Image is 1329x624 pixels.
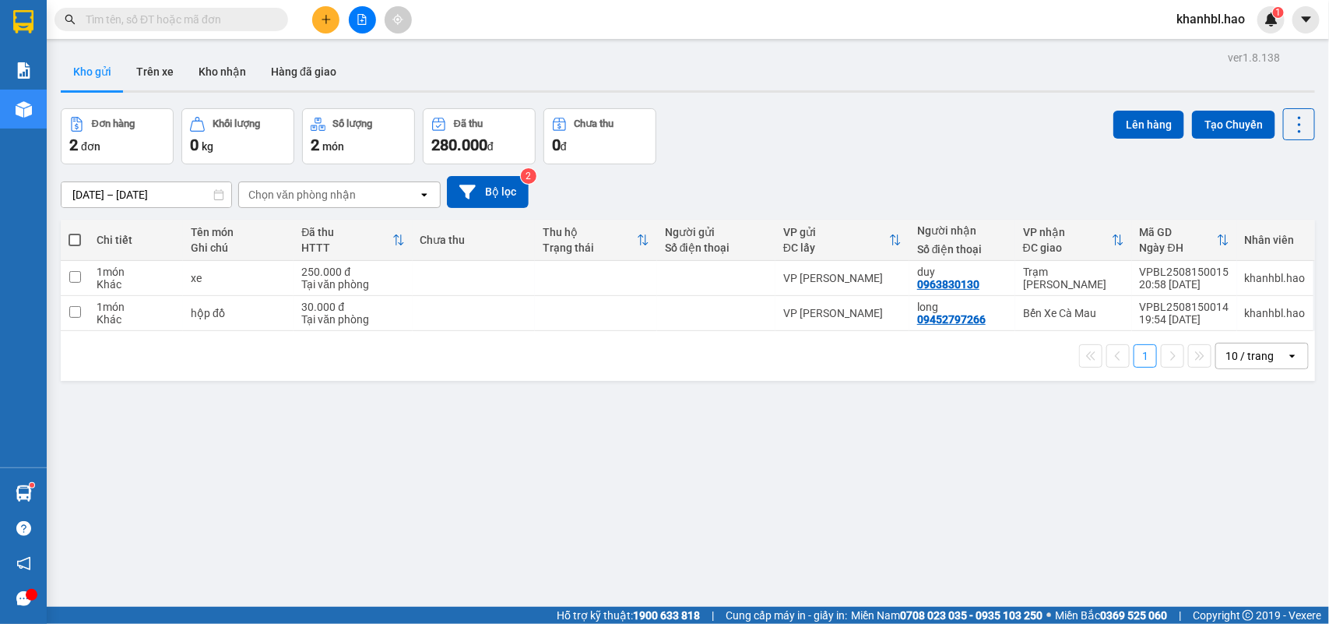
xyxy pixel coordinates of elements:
[783,272,902,284] div: VP [PERSON_NAME]
[1264,12,1278,26] img: icon-new-feature
[191,226,286,238] div: Tên món
[917,313,986,326] div: 09452797266
[124,53,186,90] button: Trên xe
[783,307,902,319] div: VP [PERSON_NAME]
[97,301,175,313] div: 1 món
[19,113,272,139] b: GỬI : VP [PERSON_NAME]
[900,609,1042,622] strong: 0708 023 035 - 0935 103 250
[181,108,294,164] button: Khối lượng0kg
[86,11,269,28] input: Tìm tên, số ĐT hoặc mã đơn
[1046,612,1051,619] span: ⚪️
[1245,272,1306,284] div: khanhbl.hao
[258,53,349,90] button: Hàng đã giao
[97,278,175,291] div: Khác
[1134,344,1157,368] button: 1
[16,556,31,571] span: notification
[357,14,367,25] span: file-add
[1292,6,1320,33] button: caret-down
[213,118,260,129] div: Khối lượng
[1015,220,1132,261] th: Toggle SortBy
[301,226,392,238] div: Đã thu
[13,10,33,33] img: logo-vxr
[1140,278,1229,291] div: 20:58 [DATE]
[420,234,527,246] div: Chưa thu
[61,108,174,164] button: Đơn hàng2đơn
[62,182,231,207] input: Select a date range.
[301,241,392,254] div: HTTT
[561,140,567,153] span: đ
[1100,609,1167,622] strong: 0369 525 060
[16,485,32,502] img: warehouse-icon
[1192,111,1275,139] button: Tạo Chuyến
[81,140,100,153] span: đơn
[1023,307,1124,319] div: Bến Xe Cà Mau
[917,243,1007,256] div: Số điện thoại
[1140,313,1229,326] div: 19:54 [DATE]
[543,108,656,164] button: Chưa thu0đ
[16,521,31,536] span: question-circle
[1228,49,1280,66] div: ver 1.8.138
[1023,226,1112,238] div: VP nhận
[30,483,34,488] sup: 1
[521,168,536,184] sup: 2
[665,241,768,254] div: Số điện thoại
[575,118,614,129] div: Chưa thu
[1140,301,1229,313] div: VPBL2508150014
[851,607,1042,624] span: Miền Nam
[423,108,536,164] button: Đã thu280.000đ
[1164,9,1257,29] span: khanhbl.hao
[1299,12,1313,26] span: caret-down
[16,62,32,79] img: solution-icon
[1140,226,1217,238] div: Mã GD
[312,6,339,33] button: plus
[301,301,404,313] div: 30.000 đ
[418,189,431,201] svg: open
[248,187,356,203] div: Chọn văn phòng nhận
[917,224,1007,237] div: Người nhận
[69,136,78,154] span: 2
[712,607,714,624] span: |
[447,176,529,208] button: Bộ lọc
[191,307,286,319] div: hộp đồ
[1055,607,1167,624] span: Miền Bắc
[1023,266,1124,291] div: Trạm [PERSON_NAME]
[543,241,637,254] div: Trạng thái
[301,313,404,326] div: Tại văn phòng
[775,220,909,261] th: Toggle SortBy
[917,266,1007,278] div: duy
[349,6,376,33] button: file-add
[543,226,637,238] div: Thu hộ
[535,220,657,261] th: Toggle SortBy
[665,226,768,238] div: Người gửi
[321,14,332,25] span: plus
[783,226,889,238] div: VP gửi
[146,58,651,77] li: Hotline: 02839552959
[322,140,344,153] span: món
[146,38,651,58] li: 26 Phó Cơ Điều, Phường 12
[92,118,135,129] div: Đơn hàng
[1243,610,1253,621] span: copyright
[917,301,1007,313] div: long
[1132,220,1237,261] th: Toggle SortBy
[202,140,213,153] span: kg
[97,266,175,278] div: 1 món
[454,118,483,129] div: Đã thu
[1245,234,1306,246] div: Nhân viên
[1023,241,1112,254] div: ĐC giao
[1273,7,1284,18] sup: 1
[431,136,487,154] span: 280.000
[16,101,32,118] img: warehouse-icon
[191,241,286,254] div: Ghi chú
[301,266,404,278] div: 250.000 đ
[1286,350,1299,362] svg: open
[311,136,319,154] span: 2
[726,607,847,624] span: Cung cấp máy in - giấy in:
[1275,7,1281,18] span: 1
[97,313,175,326] div: Khác
[1179,607,1181,624] span: |
[783,241,889,254] div: ĐC lấy
[487,140,494,153] span: đ
[385,6,412,33] button: aim
[1140,241,1217,254] div: Ngày ĐH
[552,136,561,154] span: 0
